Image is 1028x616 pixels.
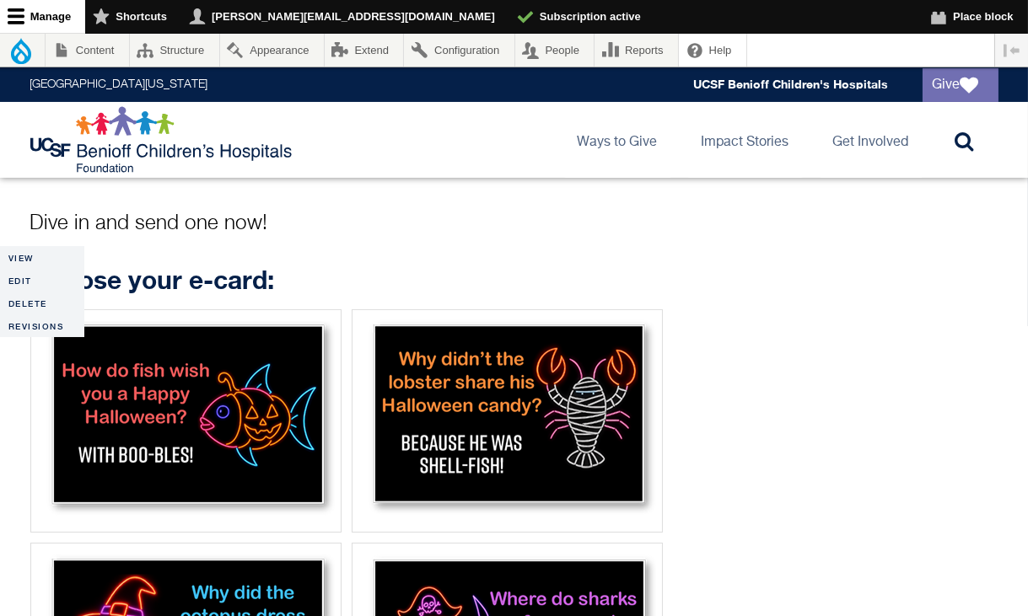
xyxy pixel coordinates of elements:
[923,68,998,102] a: Give
[36,315,336,522] img: Fish
[220,34,324,67] a: Appearance
[688,102,803,178] a: Impact Stories
[325,34,404,67] a: Extend
[30,79,208,91] a: [GEOGRAPHIC_DATA][US_STATE]
[130,34,219,67] a: Structure
[679,34,746,67] a: Help
[46,34,129,67] a: Content
[564,102,671,178] a: Ways to Give
[694,78,889,92] a: UCSF Benioff Children's Hospitals
[30,265,275,295] strong: Choose your e-card:
[595,34,678,67] a: Reports
[515,34,595,67] a: People
[30,106,296,174] img: Logo for UCSF Benioff Children's Hospitals Foundation
[995,34,1028,67] button: Vertical orientation
[820,102,923,178] a: Get Involved
[404,34,514,67] a: Configuration
[352,309,663,533] div: Lobster
[358,315,657,522] img: Lobster
[30,309,342,533] div: Fish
